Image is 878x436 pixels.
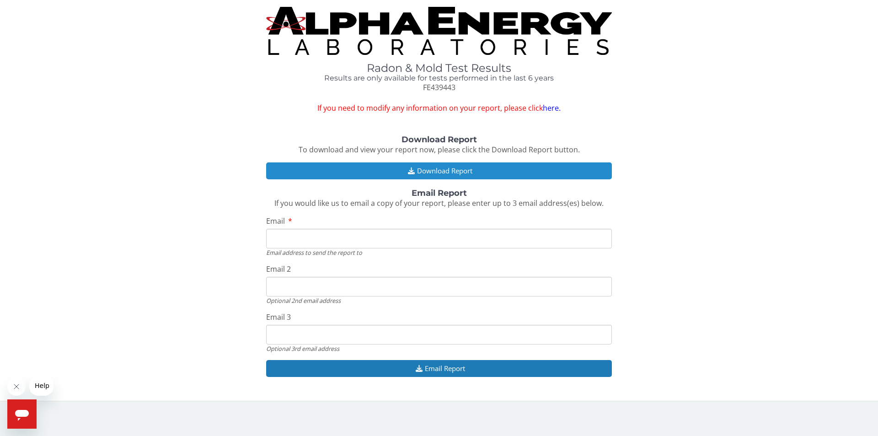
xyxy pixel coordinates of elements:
iframe: Close message [7,377,26,396]
div: Optional 3rd email address [266,344,612,353]
span: If you would like us to email a copy of your report, please enter up to 3 email address(es) below. [274,198,604,208]
span: Email [266,216,285,226]
strong: Email Report [412,188,467,198]
iframe: Message from company [29,376,54,396]
a: here. [543,103,561,113]
strong: Download Report [402,135,477,145]
button: Email Report [266,360,612,377]
span: Email 3 [266,312,291,322]
h1: Radon & Mold Test Results [266,62,612,74]
h4: Results are only available for tests performed in the last 6 years [266,74,612,82]
div: Optional 2nd email address [266,296,612,305]
div: Email address to send the report to [266,248,612,257]
iframe: Button to launch messaging window [7,399,37,429]
img: TightCrop.jpg [266,7,612,55]
span: To download and view your report now, please click the Download Report button. [299,145,580,155]
span: Email 2 [266,264,291,274]
span: FE439443 [423,82,455,92]
span: If you need to modify any information on your report, please click [266,103,612,113]
button: Download Report [266,162,612,179]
